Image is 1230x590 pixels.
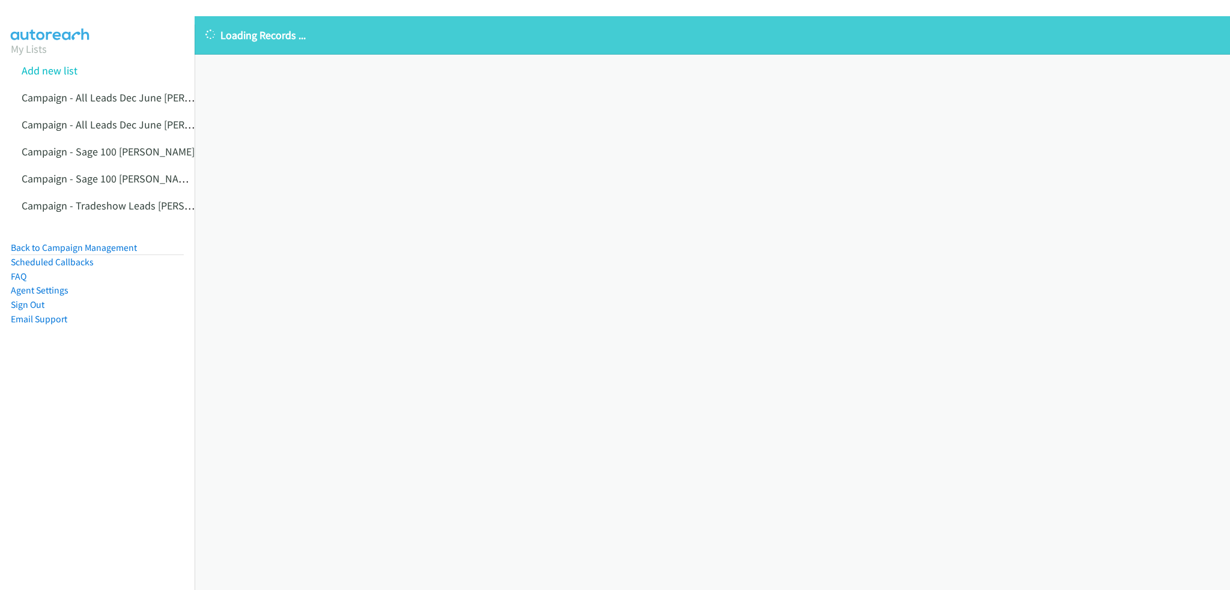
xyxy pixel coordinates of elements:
a: Email Support [11,313,67,325]
a: Campaign - All Leads Dec June [PERSON_NAME] Cloned [22,118,274,131]
a: Campaign - Tradeshow Leads [PERSON_NAME] Cloned [22,199,268,212]
a: Scheduled Callbacks [11,256,94,268]
a: Campaign - Sage 100 [PERSON_NAME] Cloned [22,172,229,185]
a: Agent Settings [11,284,68,296]
a: Back to Campaign Management [11,242,137,253]
a: Campaign - All Leads Dec June [PERSON_NAME] [22,91,240,104]
a: Campaign - Sage 100 [PERSON_NAME] [22,145,195,158]
a: Sign Out [11,299,44,310]
p: Loading Records ... [205,27,1219,43]
a: Add new list [22,64,77,77]
a: FAQ [11,271,26,282]
a: My Lists [11,42,47,56]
